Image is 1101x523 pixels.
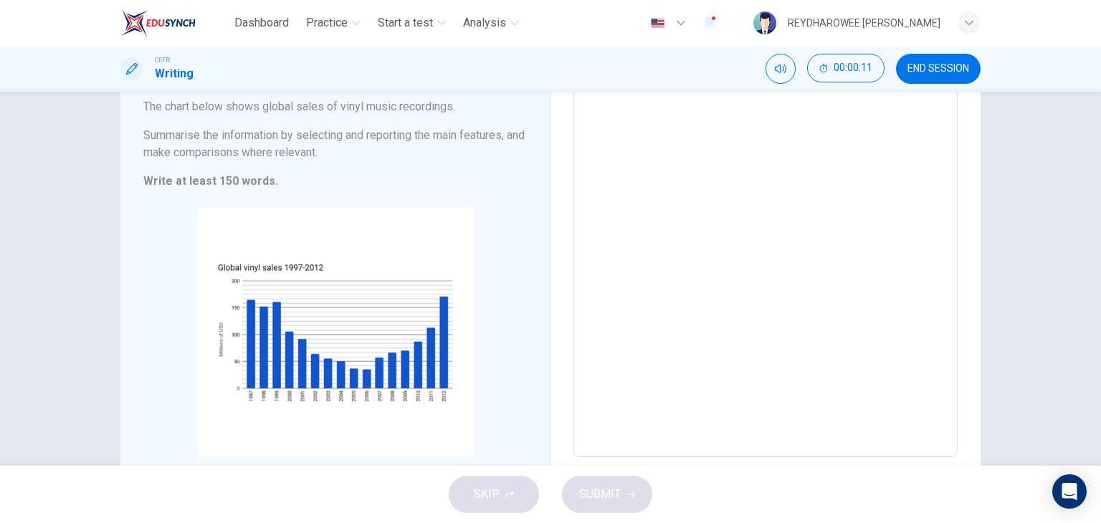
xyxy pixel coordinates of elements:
div: Open Intercom Messenger [1052,474,1087,509]
h6: The chart below shows global sales of vinyl music recordings. [143,98,527,115]
button: END SESSION [896,54,981,84]
img: EduSynch logo [120,9,196,37]
button: Start a test [372,10,452,36]
span: END SESSION [907,63,969,75]
div: Hide [807,54,885,84]
h1: Writing [155,65,194,82]
span: Analysis [463,14,506,32]
button: Dashboard [229,10,295,36]
div: REYDHAROWEE [PERSON_NAME] [788,14,940,32]
div: Mute [766,54,796,84]
span: Dashboard [234,14,289,32]
h6: Word count : [898,463,958,480]
span: Practice [306,14,348,32]
button: 00:00:11 [807,54,885,82]
a: EduSynch logo [120,9,229,37]
img: Profile picture [753,11,776,34]
button: Practice [300,10,366,36]
img: en [649,18,667,29]
h6: Summarise the information by selecting and reporting the main features, and make comparisons wher... [143,127,527,161]
span: 00:00:11 [834,62,872,74]
button: Analysis [457,10,525,36]
strong: Write at least 150 words. [143,174,278,188]
span: Start a test [378,14,433,32]
span: CEFR [155,55,170,65]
